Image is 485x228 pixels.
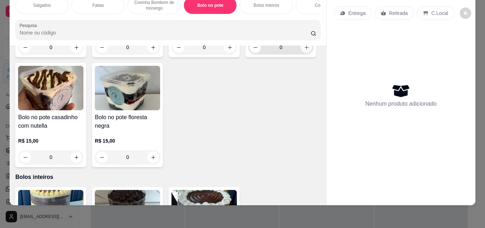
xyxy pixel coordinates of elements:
[18,137,83,144] p: R$ 15,00
[147,42,159,53] button: increase-product-quantity
[18,66,83,110] img: product-image
[365,100,437,108] p: Nenhum produto adicionado
[460,7,471,19] button: decrease-product-quantity
[96,42,108,53] button: decrease-product-quantity
[15,173,320,181] p: Bolos inteiros
[348,10,366,17] p: Entrega
[96,152,108,163] button: decrease-product-quantity
[33,2,51,8] p: Salgados
[71,152,82,163] button: increase-product-quantity
[173,42,184,53] button: decrease-product-quantity
[315,2,330,8] p: Cookies
[20,152,31,163] button: decrease-product-quantity
[95,66,160,110] img: product-image
[431,10,448,17] p: C.Local
[301,42,312,53] button: increase-product-quantity
[95,113,160,130] h4: Bolo no pote floresta negra
[92,2,104,8] p: Fatias
[147,152,159,163] button: increase-product-quantity
[95,137,160,144] p: R$ 15,00
[254,2,279,8] p: Bolos inteiros
[20,22,39,28] label: Pesquisa
[71,42,82,53] button: increase-product-quantity
[224,42,235,53] button: increase-product-quantity
[20,29,311,36] input: Pesquisa
[20,42,31,53] button: decrease-product-quantity
[197,2,223,8] p: Bolo no pote
[18,113,83,130] h4: Bolo no pote casadinho com nutella
[250,42,261,53] button: decrease-product-quantity
[389,10,408,17] p: Retirada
